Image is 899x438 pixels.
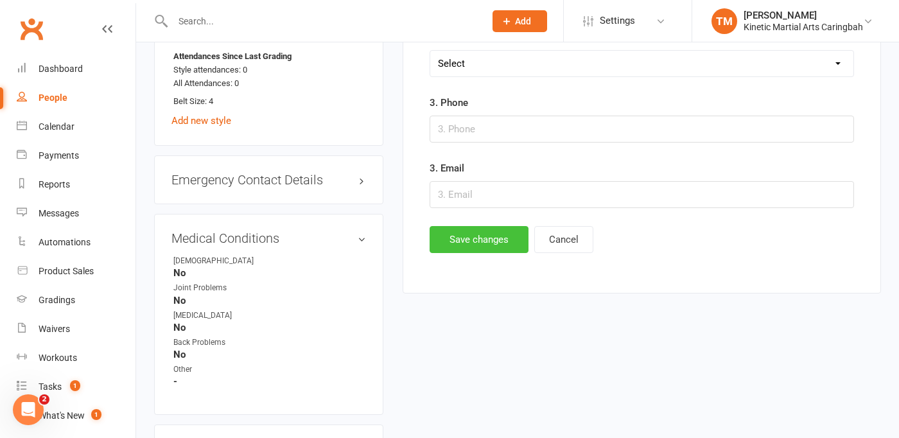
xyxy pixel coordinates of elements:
[39,121,74,132] div: Calendar
[744,21,863,33] div: Kinetic Martial Arts Caringbah
[171,173,366,187] h3: Emergency Contact Details
[91,409,101,420] span: 1
[173,78,239,88] span: All Attendances: 0
[17,257,135,286] a: Product Sales
[39,394,49,405] span: 2
[39,324,70,334] div: Waivers
[39,381,62,392] div: Tasks
[173,364,279,376] div: Other
[534,226,593,253] button: Cancel
[17,286,135,315] a: Gradings
[173,267,366,279] strong: No
[17,344,135,372] a: Workouts
[169,12,476,30] input: Search...
[430,161,464,176] label: 3. Email
[173,310,279,322] div: [MEDICAL_DATA]
[173,349,366,360] strong: No
[711,8,737,34] div: TM
[430,226,528,253] button: Save changes
[171,115,231,127] a: Add new style
[17,315,135,344] a: Waivers
[173,282,279,294] div: Joint Problems
[173,376,366,387] strong: -
[17,141,135,170] a: Payments
[430,95,468,110] label: 3. Phone
[17,199,135,228] a: Messages
[173,65,247,74] span: Style attendances: 0
[17,401,135,430] a: What's New1
[39,208,79,218] div: Messages
[39,92,67,103] div: People
[17,372,135,401] a: Tasks 1
[600,6,635,35] span: Settings
[173,322,366,333] strong: No
[39,64,83,74] div: Dashboard
[39,179,70,189] div: Reports
[493,10,547,32] button: Add
[17,170,135,199] a: Reports
[171,231,366,245] h3: Medical Conditions
[13,394,44,425] iframe: Intercom live chat
[17,228,135,257] a: Automations
[70,380,80,391] span: 1
[173,96,213,106] span: Belt Size: 4
[173,337,279,349] div: Back Problems
[430,181,854,208] input: 3. Email
[39,237,91,247] div: Automations
[39,410,85,421] div: What's New
[39,295,75,305] div: Gradings
[39,353,77,363] div: Workouts
[17,112,135,141] a: Calendar
[17,83,135,112] a: People
[39,266,94,276] div: Product Sales
[515,16,531,26] span: Add
[15,13,48,45] a: Clubworx
[173,295,366,306] strong: No
[173,255,279,267] div: [DEMOGRAPHIC_DATA]
[39,150,79,161] div: Payments
[17,55,135,83] a: Dashboard
[173,50,292,64] strong: Attendances Since Last Grading
[430,116,854,143] input: 3. Phone
[744,10,863,21] div: [PERSON_NAME]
